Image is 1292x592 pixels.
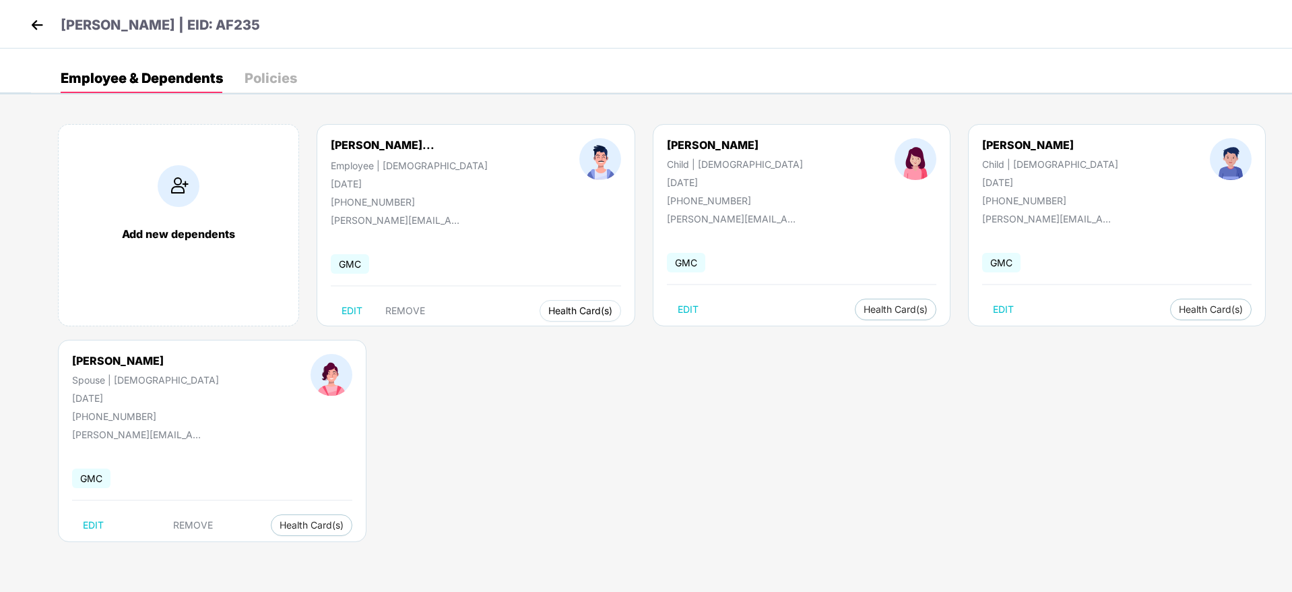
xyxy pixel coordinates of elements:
[72,354,219,367] div: [PERSON_NAME]
[173,520,213,531] span: REMOVE
[158,165,199,207] img: addIcon
[280,522,344,529] span: Health Card(s)
[271,514,352,536] button: Health Card(s)
[982,213,1117,225] div: [PERSON_NAME][EMAIL_ADDRESS]
[667,158,803,170] div: Child | [DEMOGRAPHIC_DATA]
[895,138,936,180] img: profileImage
[331,254,369,274] span: GMC
[678,304,699,315] span: EDIT
[72,227,285,241] div: Add new dependents
[72,392,219,404] div: [DATE]
[331,160,488,171] div: Employee | [DEMOGRAPHIC_DATA]
[1179,306,1243,313] span: Health Card(s)
[385,305,425,316] span: REMOVE
[667,195,803,206] div: [PHONE_NUMBER]
[579,138,621,180] img: profileImage
[1210,138,1252,180] img: profileImage
[540,300,621,322] button: Health Card(s)
[1170,299,1252,320] button: Health Card(s)
[311,354,352,396] img: profileImage
[993,304,1014,315] span: EDIT
[61,71,223,85] div: Employee & Dependents
[331,300,373,322] button: EDIT
[83,520,104,531] span: EDIT
[667,299,709,320] button: EDIT
[982,195,1118,206] div: [PHONE_NUMBER]
[982,138,1118,152] div: [PERSON_NAME]
[331,178,488,189] div: [DATE]
[72,411,219,422] div: [PHONE_NUMBER]
[342,305,362,316] span: EDIT
[331,138,434,152] div: [PERSON_NAME]...
[864,306,928,313] span: Health Card(s)
[855,299,936,320] button: Health Card(s)
[667,177,803,188] div: [DATE]
[667,213,802,225] div: [PERSON_NAME][EMAIL_ADDRESS]
[72,514,115,536] button: EDIT
[331,214,465,226] div: [PERSON_NAME][EMAIL_ADDRESS]
[245,71,297,85] div: Policies
[72,374,219,386] div: Spouse | [DEMOGRAPHIC_DATA]
[61,15,260,36] p: [PERSON_NAME] | EID: AF235
[982,177,1118,188] div: [DATE]
[331,196,488,208] div: [PHONE_NUMBER]
[667,138,803,152] div: [PERSON_NAME]
[72,469,110,488] span: GMC
[375,300,436,322] button: REMOVE
[982,253,1021,272] span: GMC
[27,15,47,35] img: back
[982,158,1118,170] div: Child | [DEMOGRAPHIC_DATA]
[982,299,1025,320] button: EDIT
[162,514,224,536] button: REMOVE
[667,253,705,272] span: GMC
[72,429,207,440] div: [PERSON_NAME][EMAIL_ADDRESS]
[548,307,612,314] span: Health Card(s)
